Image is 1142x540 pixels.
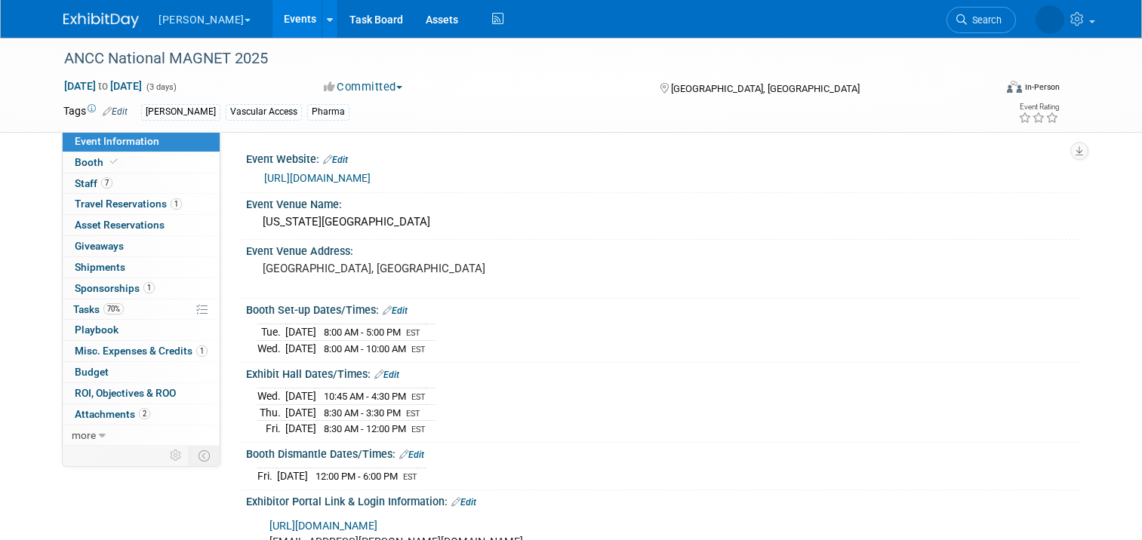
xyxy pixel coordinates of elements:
a: Edit [323,155,348,165]
a: Edit [399,449,424,460]
td: [DATE] [277,468,308,484]
div: Vascular Access [226,104,302,120]
span: 8:00 AM - 5:00 PM [324,327,401,338]
span: EST [406,409,420,419]
div: Pharma [307,104,349,120]
td: Wed. [257,341,285,357]
span: EST [411,392,426,402]
a: more [63,425,220,446]
span: (3 days) [145,82,177,92]
span: Budget [75,366,109,378]
img: Format-Inperson.png [1007,81,1022,93]
button: Committed [319,79,408,95]
td: [DATE] [285,421,316,437]
a: Edit [103,106,128,117]
td: Toggle Event Tabs [189,446,220,465]
a: Search [947,7,1016,33]
img: ExhibitDay [63,13,139,28]
td: Tags [63,103,128,121]
div: ANCC National MAGNET 2025 [59,45,975,72]
span: Misc. Expenses & Credits [75,345,208,357]
span: 8:00 AM - 10:00 AM [324,343,406,354]
div: In-Person [1024,81,1060,93]
span: Event Information [75,135,159,147]
span: Travel Reservations [75,198,182,210]
span: Giveaways [75,240,124,252]
td: Personalize Event Tab Strip [163,446,189,465]
span: 8:30 AM - 3:30 PM [324,407,401,419]
a: Misc. Expenses & Credits1 [63,341,220,361]
a: Giveaways [63,236,220,256]
span: 70% [103,303,124,314]
a: Budget [63,362,220,382]
td: Thu. [257,404,285,421]
span: 1 [171,198,182,210]
span: EST [406,328,420,338]
span: EST [411,345,426,354]
td: [DATE] [285,341,316,357]
a: Shipments [63,257,220,278]
span: Search [967,14,1002,26]
span: 7 [101,177,112,189]
span: Playbook [75,324,119,336]
a: Booth [63,152,220,173]
td: Tue. [257,324,285,341]
a: ROI, Objectives & ROO [63,383,220,403]
a: [URL][DOMAIN_NAME] [269,520,377,532]
span: Tasks [73,303,124,315]
td: [DATE] [285,388,316,405]
span: Sponsorships [75,282,155,294]
div: Booth Set-up Dates/Times: [246,299,1079,318]
div: Booth Dismantle Dates/Times: [246,443,1079,462]
a: Travel Reservations1 [63,194,220,214]
div: Event Venue Address: [246,240,1079,259]
a: Asset Reservations [63,215,220,235]
span: Shipments [75,261,125,273]
a: Event Information [63,131,220,152]
span: to [96,80,110,92]
a: [URL][DOMAIN_NAME] [264,172,371,184]
span: Asset Reservations [75,219,165,231]
span: EST [411,425,426,434]
a: Edit [383,305,408,316]
span: 1 [196,345,208,357]
td: Fri. [257,468,277,484]
a: Sponsorships1 [63,278,220,299]
a: Edit [451,497,476,508]
span: 8:30 AM - 12:00 PM [324,423,406,434]
pre: [GEOGRAPHIC_DATA], [GEOGRAPHIC_DATA] [263,262,577,275]
span: 1 [143,282,155,293]
span: [DATE] [DATE] [63,79,143,93]
div: [PERSON_NAME] [141,104,220,120]
span: 10:45 AM - 4:30 PM [324,391,406,402]
div: Event Rating [1018,103,1059,111]
div: Exhibit Hall Dates/Times: [246,363,1079,382]
span: 12:00 PM - 6:00 PM [316,471,398,482]
div: Event Website: [246,148,1079,167]
a: Tasks70% [63,299,220,320]
span: ROI, Objectives & ROO [75,387,176,399]
span: Staff [75,177,112,189]
img: Savannah Jones [1036,5,1064,34]
span: more [72,429,96,441]
span: Attachments [75,408,150,420]
span: Booth [75,156,121,168]
td: [DATE] [285,324,316,341]
div: Event Venue Name: [246,193,1079,212]
div: Event Format [913,78,1060,101]
span: [GEOGRAPHIC_DATA], [GEOGRAPHIC_DATA] [671,83,860,94]
span: 2 [139,408,150,419]
span: EST [403,472,417,482]
td: [DATE] [285,404,316,421]
div: Exhibitor Portal Link & Login Information: [246,490,1079,510]
a: Attachments2 [63,404,220,425]
td: Wed. [257,388,285,405]
a: Staff7 [63,173,220,194]
td: Fri. [257,421,285,437]
div: [US_STATE][GEOGRAPHIC_DATA] [257,210,1067,234]
i: Booth reservation complete [110,158,118,166]
a: Edit [374,370,399,380]
a: Playbook [63,320,220,340]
